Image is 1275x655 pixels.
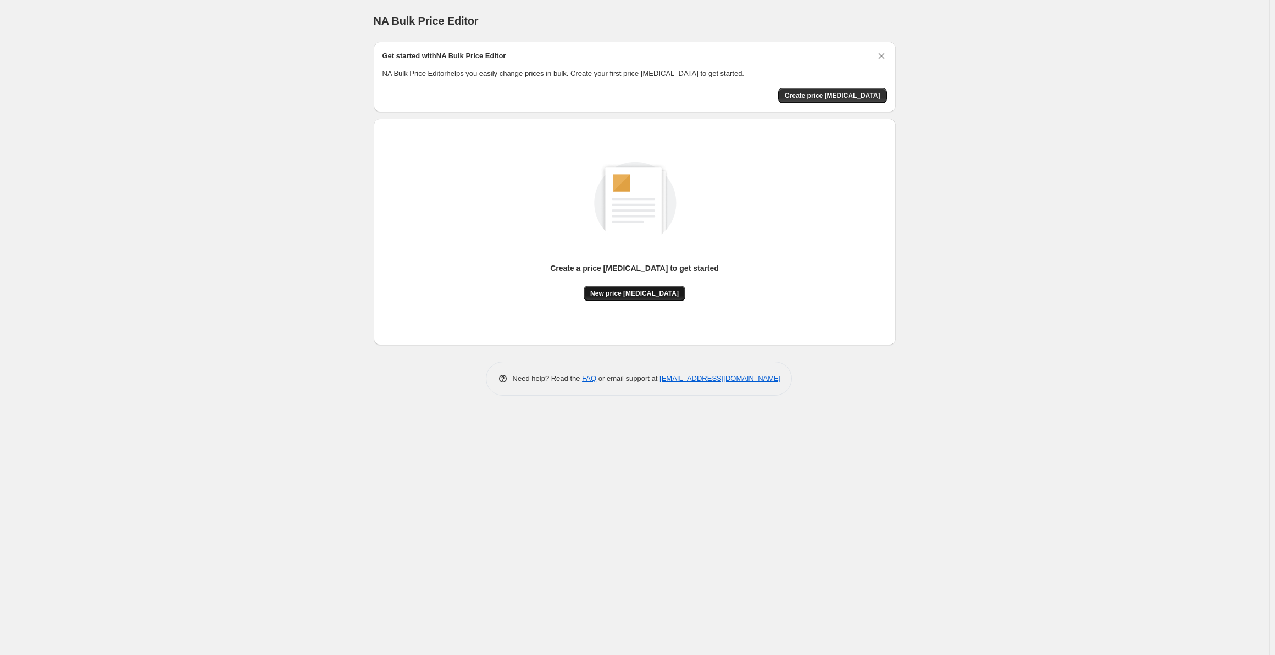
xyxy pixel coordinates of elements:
[374,15,479,27] span: NA Bulk Price Editor
[596,374,659,382] span: or email support at
[659,374,780,382] a: [EMAIL_ADDRESS][DOMAIN_NAME]
[513,374,583,382] span: Need help? Read the
[876,51,887,62] button: Dismiss card
[590,289,679,298] span: New price [MEDICAL_DATA]
[550,263,719,274] p: Create a price [MEDICAL_DATA] to get started
[382,68,887,79] p: NA Bulk Price Editor helps you easily change prices in bulk. Create your first price [MEDICAL_DAT...
[778,88,887,103] button: Create price change job
[785,91,880,100] span: Create price [MEDICAL_DATA]
[382,51,506,62] h2: Get started with NA Bulk Price Editor
[582,374,596,382] a: FAQ
[584,286,685,301] button: New price [MEDICAL_DATA]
